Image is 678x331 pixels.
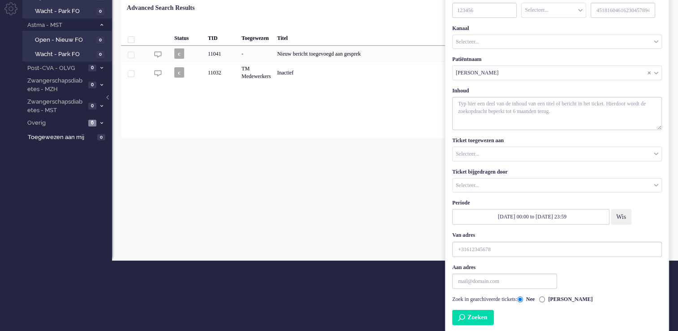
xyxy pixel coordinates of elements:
div: Channel [452,35,662,49]
div: Inactief [274,61,539,83]
a: Wacht - Park FO 0 [26,49,111,59]
span: 0 [97,134,105,141]
button: Search [452,310,494,325]
div: 11032 [121,61,669,83]
span: Overig [26,119,86,127]
img: ic_chat_grey.svg [154,70,162,77]
div: Assigned [452,147,662,161]
div: 11041 [205,46,238,61]
div: Zoek in gearchiveerde tickets: [452,296,662,304]
a: Wacht - Park FO 0 [26,6,111,16]
div: - [238,46,274,61]
label: Kanaal [452,25,469,32]
span: c [174,67,184,78]
label: Periode [452,199,470,207]
label: Aan adres [452,264,475,271]
span: 0 [88,65,96,71]
input: Aan adres [452,274,557,289]
input: Customer ID [591,3,655,18]
input: Zoek in gearchiveerde tickets Yes [539,296,545,302]
input: Zoek in gearchiveerde tickets No [517,296,523,302]
span: Open - Nieuw FO [35,36,94,44]
input: Van adres [452,242,662,257]
div: Assigned Group [452,178,662,193]
label: Van adres [452,231,475,239]
img: ic_chat_grey.svg [154,51,162,58]
label: Ticket bijgedragen door [452,168,508,176]
div: TM Medewerkers [238,61,274,83]
span: Toegewezen aan mij [28,133,95,142]
span: Zwangerschapsdiabetes - MZH [26,77,86,93]
input: Select date [452,209,609,225]
span: 0 [88,103,96,109]
span: Post-CVA - OLVG [26,64,86,73]
span: 0 [96,51,104,58]
span: 0 [88,82,96,88]
label: Patiëntnaam [452,56,481,63]
div: Advanced Search Results [127,4,194,13]
label: Ticket toegewezen aan [452,137,504,144]
li: Admin menu [4,2,25,22]
label: Nee [517,296,535,303]
span: Wacht - Park FO [35,7,94,16]
div: 11041 [121,46,669,61]
div: Ticket Status [521,3,586,18]
span: 0 [96,8,104,15]
input: TicketID [452,3,517,18]
div: 11032 [205,61,238,83]
div: Customer Name [452,65,662,80]
label: [PERSON_NAME] [539,296,592,303]
div: Status [171,28,205,46]
textarea: With textarea [452,97,662,130]
div: Toegewezen [238,28,274,46]
div: Titel [274,28,539,46]
span: 0 [96,37,104,44]
a: Toegewezen aan mij 0 [26,132,112,142]
button: Wis [611,209,631,225]
span: Astma - MST [26,21,95,30]
a: Open - Nieuw FO 0 [26,35,111,44]
span: 6 [88,120,96,126]
span: c [174,48,184,59]
div: TID [205,28,238,46]
span: Wacht - Park FO [35,50,94,59]
span: Zwangerschapsdiabetes - MST [26,98,86,114]
label: Inhoud [452,87,469,95]
div: Nieuw bericht toegevoegd aan gesprek [274,46,539,61]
